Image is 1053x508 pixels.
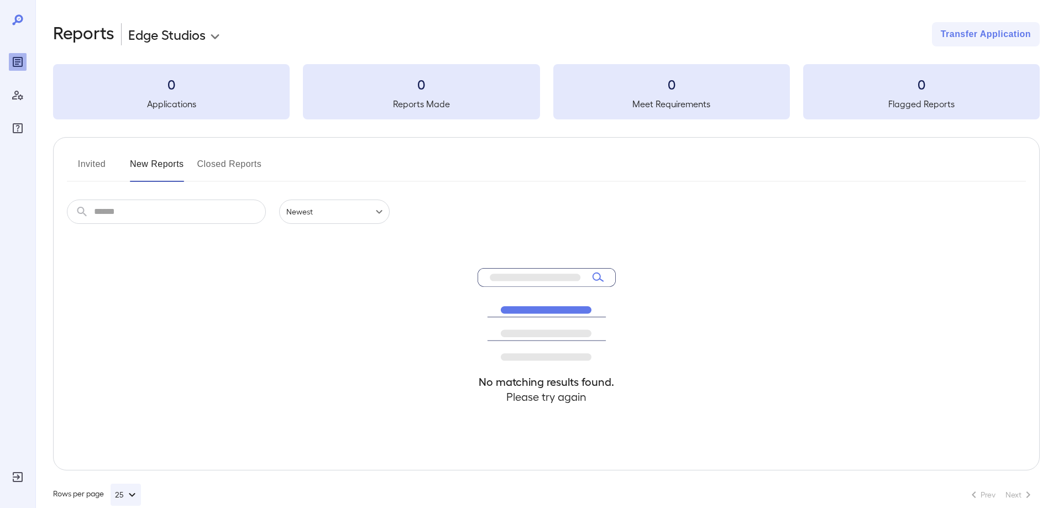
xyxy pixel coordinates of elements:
h3: 0 [803,75,1040,93]
div: Manage Users [9,86,27,104]
div: Log Out [9,468,27,486]
div: FAQ [9,119,27,137]
h4: No matching results found. [478,374,616,389]
p: Edge Studios [128,25,206,43]
nav: pagination navigation [962,486,1040,504]
summary: 0Applications0Reports Made0Meet Requirements0Flagged Reports [53,64,1040,119]
button: 25 [111,484,141,506]
button: Invited [67,155,117,182]
div: Newest [279,200,390,224]
div: Rows per page [53,484,141,506]
h3: 0 [53,75,290,93]
h3: 0 [303,75,539,93]
h5: Reports Made [303,97,539,111]
button: Transfer Application [932,22,1040,46]
h3: 0 [553,75,790,93]
div: Reports [9,53,27,71]
button: New Reports [130,155,184,182]
h2: Reports [53,22,114,46]
h5: Meet Requirements [553,97,790,111]
h5: Applications [53,97,290,111]
h5: Flagged Reports [803,97,1040,111]
h4: Please try again [478,389,616,404]
button: Closed Reports [197,155,262,182]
